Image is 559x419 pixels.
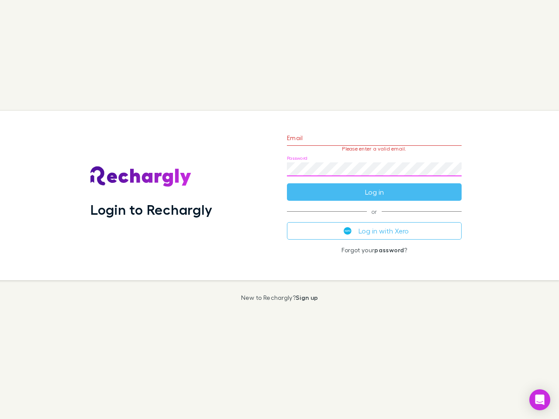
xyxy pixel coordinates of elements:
[529,389,550,410] div: Open Intercom Messenger
[287,211,462,212] span: or
[287,247,462,254] p: Forgot your ?
[296,294,318,301] a: Sign up
[287,183,462,201] button: Log in
[241,294,318,301] p: New to Rechargly?
[287,222,462,240] button: Log in with Xero
[287,146,462,152] p: Please enter a valid email.
[90,166,192,187] img: Rechargly's Logo
[374,246,404,254] a: password
[344,227,352,235] img: Xero's logo
[90,201,212,218] h1: Login to Rechargly
[287,155,307,161] label: Password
